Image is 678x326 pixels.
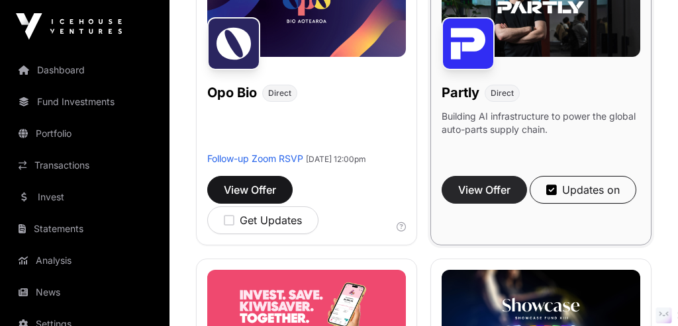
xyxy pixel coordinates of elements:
a: Invest [11,183,159,212]
span: Direct [268,88,291,99]
h1: Partly [442,83,479,102]
a: Portfolio [11,119,159,148]
span: [DATE] 12:00pm [306,154,366,164]
h1: Opo Bio [207,83,257,102]
a: News [11,278,159,307]
div: Get Updates [224,212,302,228]
a: Analysis [11,246,159,275]
button: Updates on [530,176,636,204]
a: Fund Investments [11,87,159,116]
a: Dashboard [11,56,159,85]
iframe: Chat Widget [612,263,678,326]
a: Follow-up Zoom RSVP [207,153,303,164]
img: Icehouse Ventures Logo [16,13,122,40]
span: View Offer [224,182,276,198]
img: Partly [442,17,495,70]
a: Transactions [11,151,159,180]
span: Direct [491,88,514,99]
button: Get Updates [207,206,318,234]
img: Opo Bio [207,17,260,70]
div: Updates on [546,182,620,198]
span: View Offer [458,182,510,198]
button: View Offer [442,176,527,204]
a: Statements [11,214,159,243]
button: View Offer [207,176,293,204]
p: Building AI infrastructure to power the global auto-parts supply chain. [442,110,640,152]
